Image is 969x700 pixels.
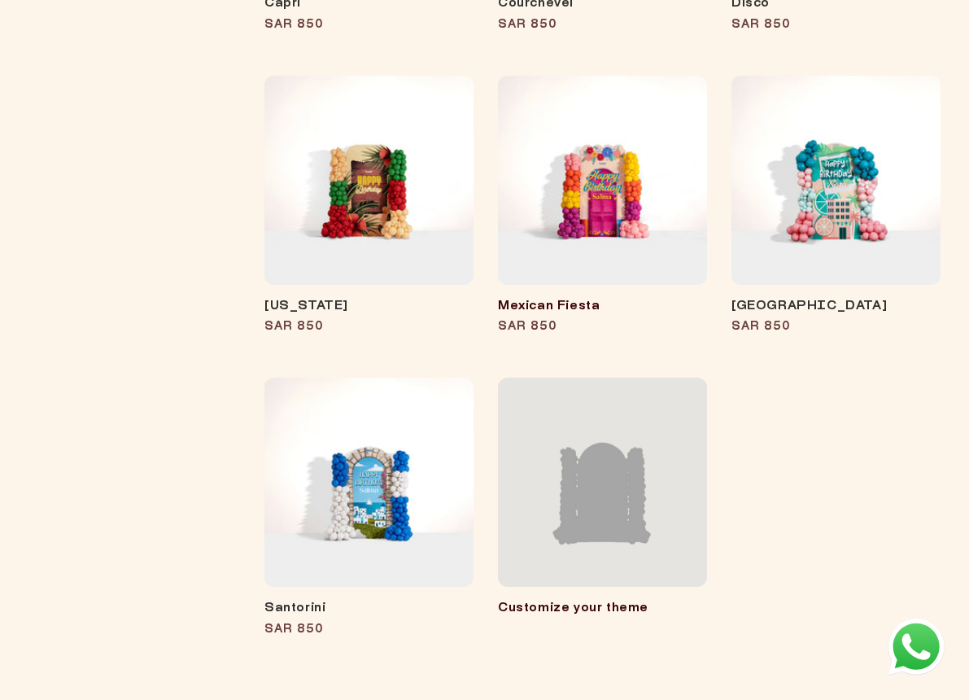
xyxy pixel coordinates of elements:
[731,299,941,315] a: [GEOGRAPHIC_DATA]
[498,602,648,614] a: Customize your theme
[264,299,474,315] a: [US_STATE]
[264,601,474,617] a: Santorini
[498,299,707,315] a: Mexican Fiesta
